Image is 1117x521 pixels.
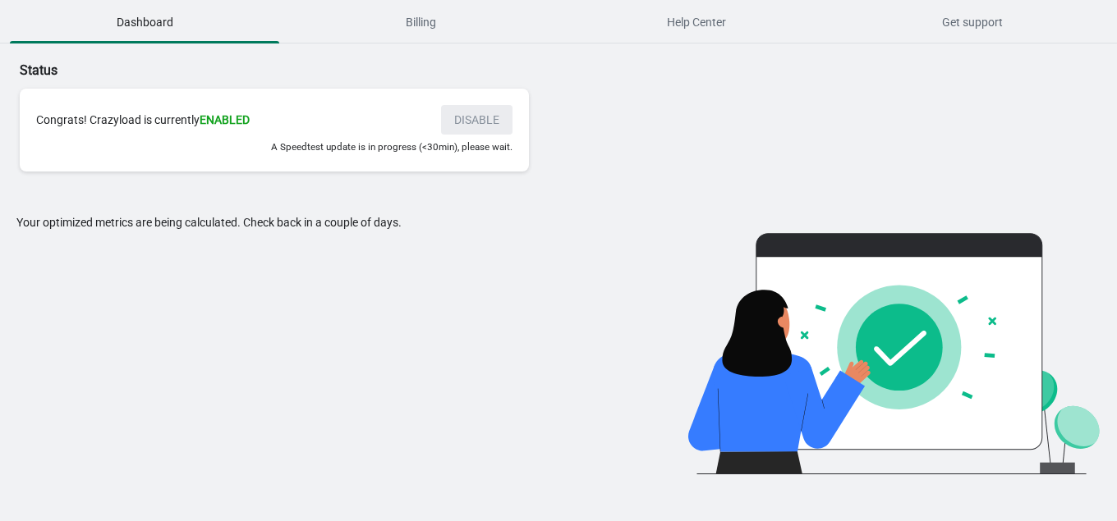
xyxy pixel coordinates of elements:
[286,7,555,37] span: Billing
[838,7,1107,37] span: Get support
[688,214,1101,474] img: analysis-waiting-illustration-d04af50a.svg
[7,1,283,43] button: Dashboard
[20,61,649,80] p: Status
[200,113,250,126] span: ENABLED
[16,214,634,474] div: Your optimized metrics are being calculated. Check back in a couple of days.
[562,7,831,37] span: Help Center
[10,7,279,37] span: Dashboard
[36,112,425,128] div: Congrats! Crazyload is currently
[271,141,513,153] small: A Speedtest update is in progress (<30min), please wait.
